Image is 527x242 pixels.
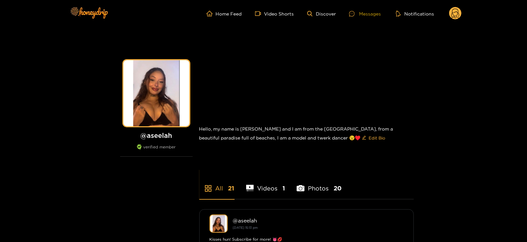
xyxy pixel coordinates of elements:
[349,10,381,18] div: Messages
[307,11,336,17] a: Discover
[120,144,193,157] div: verified member
[233,226,258,229] small: [DATE] 15:13 pm
[210,215,228,233] img: aseelah
[255,11,294,17] a: Video Shorts
[207,11,242,17] a: Home Feed
[255,11,264,17] span: video-camera
[334,184,342,192] span: 20
[362,136,366,141] span: edit
[199,120,414,148] div: Hello, my name is [PERSON_NAME] and I am from the [GEOGRAPHIC_DATA], from a beautiful paradise fu...
[233,218,404,223] div: @ aseelah
[246,169,285,199] li: Videos
[199,169,235,199] li: All
[120,131,193,140] h1: @ aseelah
[394,10,436,17] button: Notifications
[207,11,216,17] span: home
[282,184,285,192] span: 1
[369,135,385,141] span: Edit Bio
[297,169,342,199] li: Photos
[204,184,212,192] span: appstore
[361,133,387,143] button: editEdit Bio
[228,184,235,192] span: 21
